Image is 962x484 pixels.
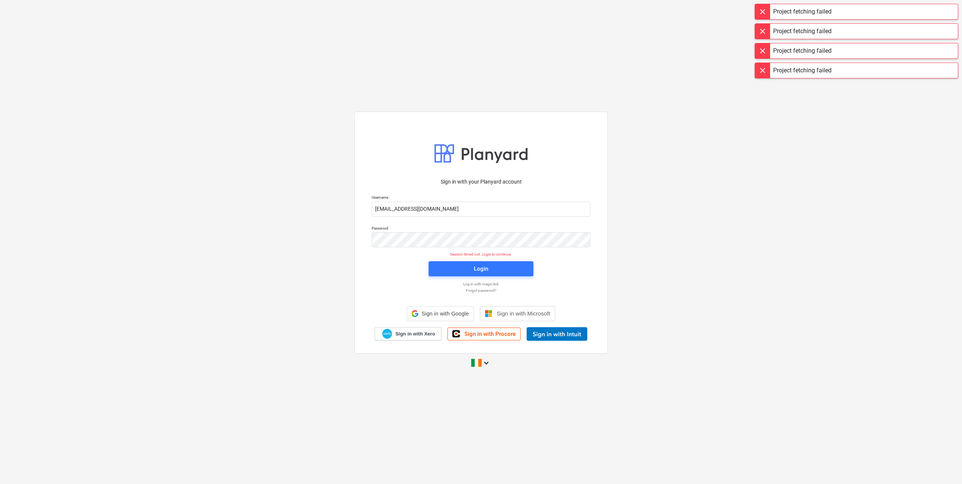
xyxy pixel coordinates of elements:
[773,27,832,36] div: Project fetching failed
[447,328,521,340] a: Sign in with Procore
[421,311,469,317] span: Sign in with Google
[372,195,590,201] p: Username
[773,66,832,75] div: Project fetching failed
[372,202,590,217] input: Username
[375,327,442,340] a: Sign in with Xero
[372,178,590,186] p: Sign in with your Planyard account
[464,331,516,337] span: Sign in with Procore
[773,46,832,55] div: Project fetching failed
[395,331,435,337] span: Sign in with Xero
[368,282,594,286] a: Log in with magic link
[474,264,488,274] div: Login
[429,261,533,276] button: Login
[482,358,491,368] i: keyboard_arrow_down
[372,226,590,232] p: Password
[497,310,550,317] span: Sign in with Microsoft
[368,288,594,293] a: Forgot password?
[382,329,392,339] img: Xero logo
[924,448,962,484] iframe: Chat Widget
[407,306,473,321] div: Sign in with Google
[773,7,832,16] div: Project fetching failed
[367,252,595,257] p: Session timed out. Login to continue.
[485,310,492,317] img: Microsoft logo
